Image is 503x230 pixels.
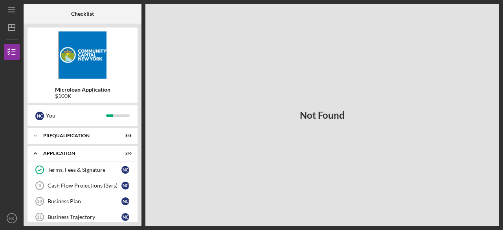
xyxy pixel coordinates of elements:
div: You [46,109,106,122]
div: N C [35,112,44,120]
div: Terms, Fees & Signature [48,167,121,173]
a: 10Business PlanNC [31,193,134,209]
a: 11Business TrajectoryNC [31,209,134,225]
b: Microloan Application [55,86,110,93]
div: N C [121,213,129,221]
a: Terms, Fees & SignatureNC [31,162,134,178]
div: Business Plan [48,198,121,204]
div: Cash Flow Projections (3yrs) [48,182,121,189]
img: Product logo [28,31,138,79]
div: N C [121,182,129,190]
div: Prequalification [43,133,112,138]
text: NC [9,216,15,221]
div: Business Trajectory [48,214,121,220]
div: 2 / 6 [117,151,132,156]
div: 8 / 8 [117,133,132,138]
b: Checklist [71,11,94,17]
tspan: 11 [37,215,42,219]
button: NC [4,210,20,226]
div: N C [121,166,129,174]
a: 9Cash Flow Projections (3yrs)NC [31,178,134,193]
tspan: 9 [39,183,41,188]
div: Application [43,151,112,156]
div: $100K [55,93,110,99]
tspan: 10 [37,199,42,204]
h3: Not Found [300,110,345,121]
div: N C [121,197,129,205]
